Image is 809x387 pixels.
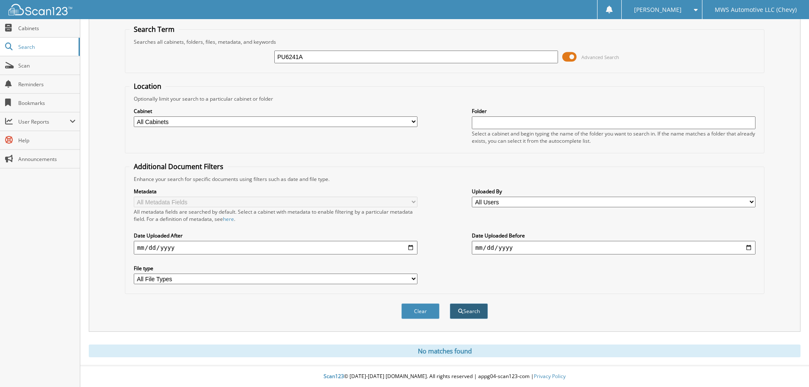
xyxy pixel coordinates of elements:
legend: Additional Document Filters [130,162,228,171]
span: Cabinets [18,25,76,32]
label: Cabinet [134,107,417,115]
a: here [223,215,234,223]
span: Help [18,137,76,144]
div: © [DATE]-[DATE] [DOMAIN_NAME]. All rights reserved | appg04-scan123-com | [80,366,809,387]
label: Folder [472,107,755,115]
span: Bookmarks [18,99,76,107]
legend: Search Term [130,25,179,34]
div: All metadata fields are searched by default. Select a cabinet with metadata to enable filtering b... [134,208,417,223]
div: Enhance your search for specific documents using filters such as date and file type. [130,175,760,183]
span: Announcements [18,155,76,163]
a: Privacy Policy [534,373,566,380]
div: Select a cabinet and begin typing the name of the folder you want to search in. If the name match... [472,130,755,144]
label: Date Uploaded After [134,232,417,239]
button: Clear [401,303,440,319]
button: Search [450,303,488,319]
span: Scan123 [324,373,344,380]
span: Advanced Search [581,54,619,60]
div: Searches all cabinets, folders, files, metadata, and keywords [130,38,760,45]
div: No matches found [89,345,801,357]
label: Metadata [134,188,417,195]
label: File type [134,265,417,272]
span: Reminders [18,81,76,88]
legend: Location [130,82,166,91]
input: start [134,241,417,254]
iframe: Chat Widget [767,346,809,387]
span: [PERSON_NAME] [634,7,682,12]
span: User Reports [18,118,70,125]
span: MWS Automotive LLC (Chevy) [715,7,797,12]
img: scan123-logo-white.svg [8,4,72,15]
div: Optionally limit your search to a particular cabinet or folder [130,95,760,102]
span: Search [18,43,74,51]
label: Date Uploaded Before [472,232,755,239]
span: Scan [18,62,76,69]
label: Uploaded By [472,188,755,195]
input: end [472,241,755,254]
